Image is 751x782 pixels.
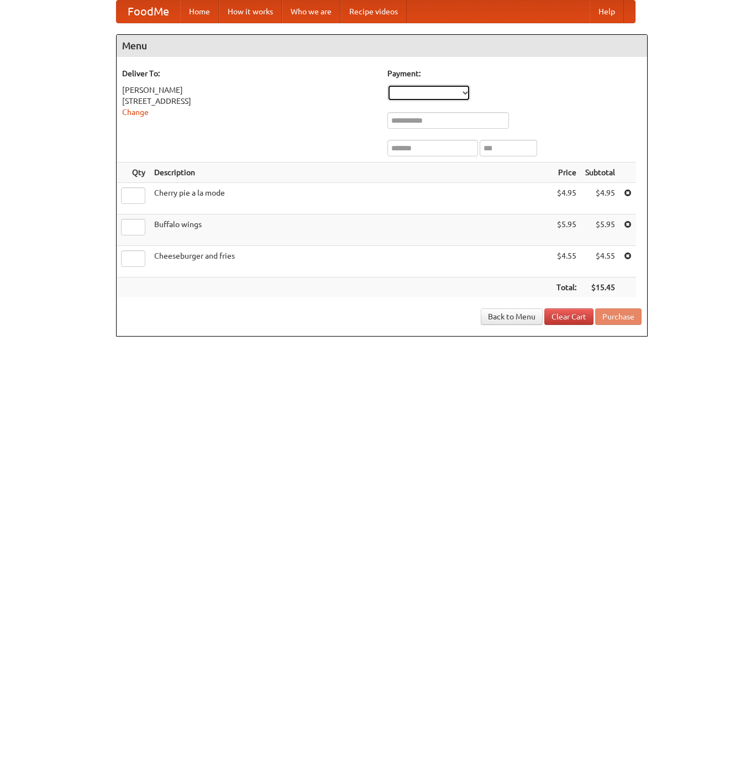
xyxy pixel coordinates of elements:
[552,214,581,246] td: $5.95
[552,183,581,214] td: $4.95
[552,162,581,183] th: Price
[595,308,642,325] button: Purchase
[581,246,619,277] td: $4.55
[122,85,376,96] div: [PERSON_NAME]
[481,308,543,325] a: Back to Menu
[581,183,619,214] td: $4.95
[581,162,619,183] th: Subtotal
[581,214,619,246] td: $5.95
[150,214,552,246] td: Buffalo wings
[150,246,552,277] td: Cheeseburger and fries
[581,277,619,298] th: $15.45
[282,1,340,23] a: Who we are
[122,96,376,107] div: [STREET_ADDRESS]
[122,108,149,117] a: Change
[117,35,647,57] h4: Menu
[552,246,581,277] td: $4.55
[590,1,624,23] a: Help
[180,1,219,23] a: Home
[219,1,282,23] a: How it works
[117,162,150,183] th: Qty
[544,308,594,325] a: Clear Cart
[340,1,407,23] a: Recipe videos
[150,162,552,183] th: Description
[117,1,180,23] a: FoodMe
[387,68,642,79] h5: Payment:
[150,183,552,214] td: Cherry pie a la mode
[552,277,581,298] th: Total:
[122,68,376,79] h5: Deliver To:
